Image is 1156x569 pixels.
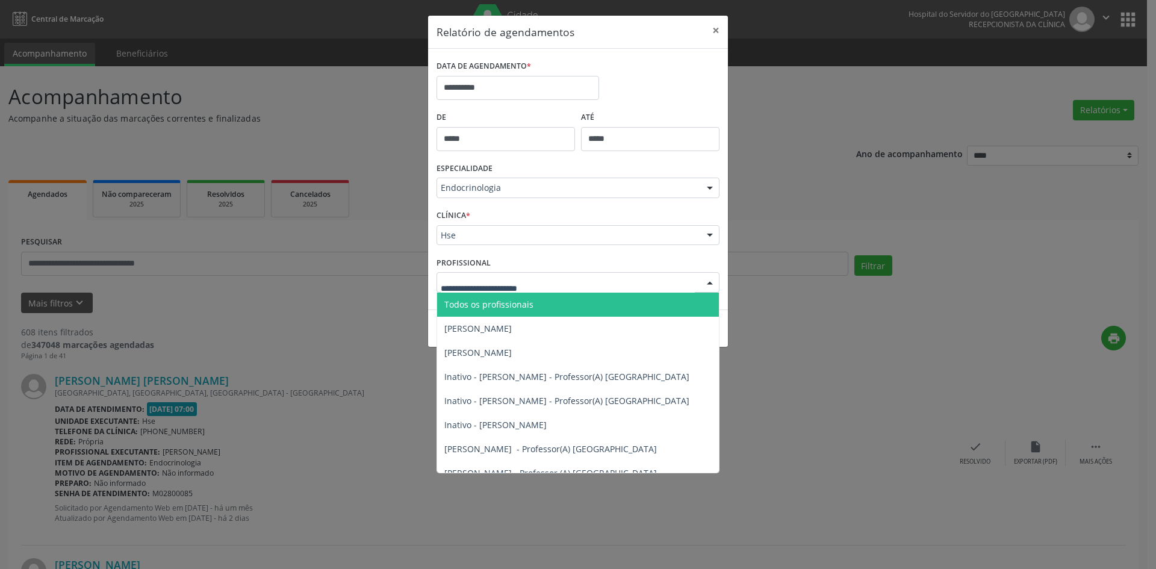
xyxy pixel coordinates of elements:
span: [PERSON_NAME] - Professor(A) [GEOGRAPHIC_DATA] [444,443,657,455]
span: Inativo - [PERSON_NAME] - Professor(A) [GEOGRAPHIC_DATA] [444,395,689,406]
label: CLÍNICA [437,207,470,225]
span: Inativo - [PERSON_NAME] [444,419,547,431]
label: PROFISSIONAL [437,253,491,272]
span: Hse [441,229,695,241]
span: [PERSON_NAME] - Professor (A) [GEOGRAPHIC_DATA] [444,467,657,479]
button: Close [704,16,728,45]
span: [PERSON_NAME] [444,347,512,358]
span: Inativo - [PERSON_NAME] - Professor(A) [GEOGRAPHIC_DATA] [444,371,689,382]
label: De [437,108,575,127]
span: [PERSON_NAME] [444,323,512,334]
span: Todos os profissionais [444,299,533,310]
label: ESPECIALIDADE [437,160,493,178]
label: DATA DE AGENDAMENTO [437,57,531,76]
span: Endocrinologia [441,182,695,194]
h5: Relatório de agendamentos [437,24,574,40]
label: ATÉ [581,108,719,127]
